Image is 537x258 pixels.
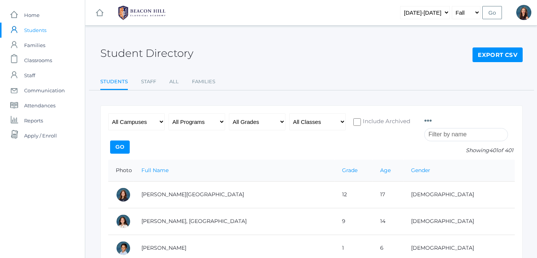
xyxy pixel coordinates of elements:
div: Phoenix Abdulla [116,214,131,229]
a: Families [192,74,215,89]
td: 14 [373,208,403,235]
div: Dominic Abrea [116,241,131,256]
th: Photo [108,160,134,182]
a: Age [380,167,391,174]
div: Hilary Erickson [516,5,531,20]
a: Full Name [141,167,169,174]
td: 9 [334,208,373,235]
a: Staff [141,74,156,89]
td: 12 [334,181,373,208]
p: Showing of 401 [424,147,515,154]
a: Students [100,74,128,90]
div: Charlotte Abdulla [116,187,131,202]
a: Grade [342,167,357,174]
input: Filter by name [424,128,508,141]
td: [PERSON_NAME], [GEOGRAPHIC_DATA] [134,208,334,235]
span: Classrooms [24,53,52,68]
input: Go [110,140,130,154]
td: [DEMOGRAPHIC_DATA] [404,181,515,208]
span: Communication [24,83,65,98]
td: [PERSON_NAME][GEOGRAPHIC_DATA] [134,181,334,208]
a: Export CSV [473,47,523,63]
h2: Student Directory [100,47,193,59]
input: Go [482,6,502,19]
td: 17 [373,181,403,208]
img: BHCALogos-05-308ed15e86a5a0abce9b8dd61676a3503ac9727e845dece92d48e8588c001991.png [114,3,170,22]
span: Include Archived [361,117,410,127]
span: Families [24,38,45,53]
span: Home [24,8,40,23]
span: 401 [489,147,498,154]
a: Gender [411,167,430,174]
span: Reports [24,113,43,128]
span: Attendances [24,98,55,113]
input: Include Archived [353,118,361,126]
span: Students [24,23,46,38]
a: All [169,74,179,89]
td: [DEMOGRAPHIC_DATA] [404,208,515,235]
span: Staff [24,68,35,83]
span: Apply / Enroll [24,128,57,143]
